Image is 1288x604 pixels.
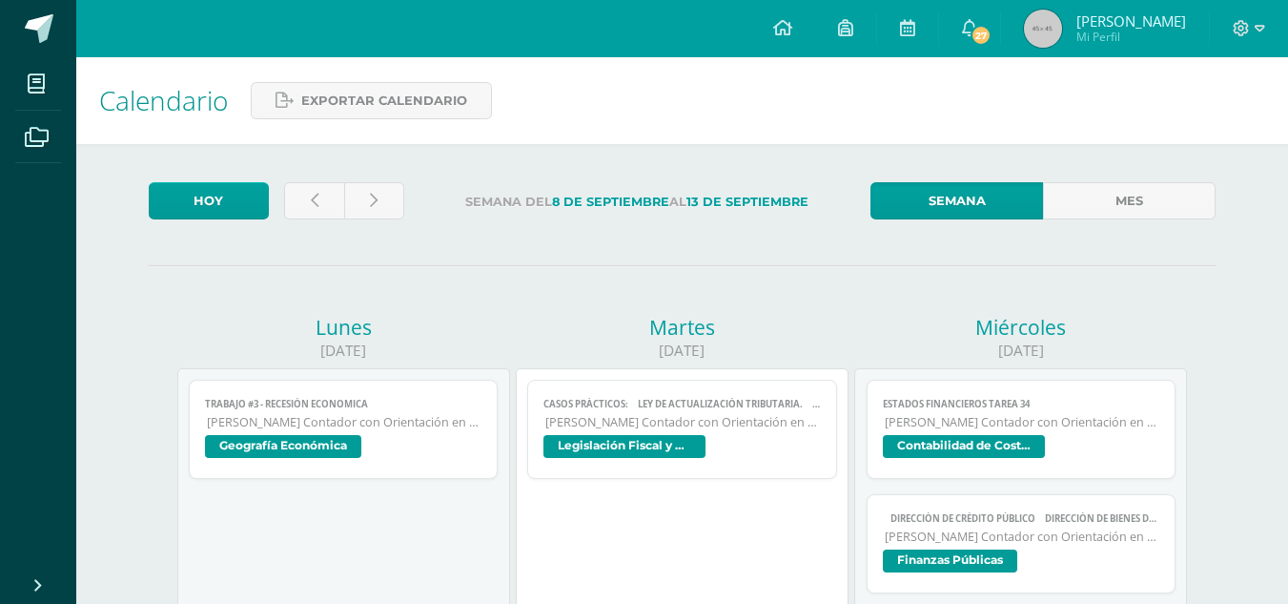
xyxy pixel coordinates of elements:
div: Martes [516,314,848,341]
span: [PERSON_NAME] [1076,11,1186,31]
a: Semana [870,182,1043,219]
a: Casos prácticos:  Ley de actualización tributaria.  Ley del IVA.[PERSON_NAME] Contador con Orie... [527,380,837,479]
a: Estados Financieros Tarea 34[PERSON_NAME] Contador con Orientación en ComputaciónContabilidad de ... [867,380,1176,479]
span:  Dirección de crédito público  Dirección de bienes del Estado.  Dirección de adquisiciones del... [883,512,1160,525]
span: Geografía Económica [205,435,361,458]
span: Estados Financieros Tarea 34 [883,398,1160,410]
div: [DATE] [516,341,848,361]
div: Lunes [177,314,510,341]
span: Legislación Fiscal y Aduanal [543,435,705,458]
span: TRABAJO #3 - RECESIÓN ECONOMICA [205,398,482,410]
strong: 13 de Septiembre [686,195,808,209]
span: [PERSON_NAME] Contador con Orientación en Computación [885,529,1160,545]
a: Hoy [149,182,269,219]
span: [PERSON_NAME] Contador con Orientación en Computación [885,414,1160,430]
label: Semana del al [419,182,855,221]
span: 27 [970,25,991,46]
span: Exportar calendario [301,83,467,118]
strong: 8 de Septiembre [552,195,669,209]
div: [DATE] [177,341,510,361]
span: Contabilidad de Costos [883,435,1045,458]
a: TRABAJO #3 - RECESIÓN ECONOMICA[PERSON_NAME] Contador con Orientación en ComputaciónGeografía Eco... [189,380,499,479]
span: [PERSON_NAME] Contador con Orientación en Computación [545,414,821,430]
span: [PERSON_NAME] Contador con Orientación en Computación [207,414,482,430]
img: 45x45 [1024,10,1062,48]
a: Mes [1043,182,1216,219]
div: [DATE] [854,341,1187,361]
div: Miércoles [854,314,1187,341]
span: Calendario [99,82,228,118]
a:  Dirección de crédito público  Dirección de bienes del Estado.  Dirección de adquisiciones del... [867,494,1176,594]
span: Mi Perfil [1076,29,1186,45]
span: Finanzas Públicas [883,550,1017,573]
a: Exportar calendario [251,82,492,119]
span: Casos prácticos:  Ley de actualización tributaria.  Ley del IVA. [543,398,821,410]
